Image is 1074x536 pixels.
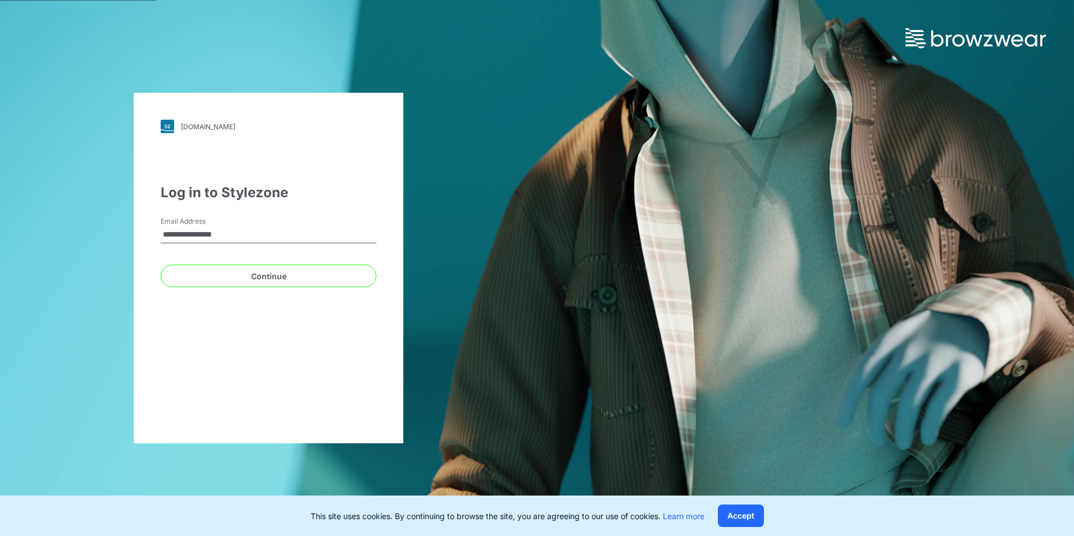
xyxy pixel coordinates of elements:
a: Learn more [663,511,704,521]
label: Email Address [161,216,239,226]
div: [DOMAIN_NAME] [181,122,235,131]
img: svg+xml;base64,PHN2ZyB3aWR0aD0iMjgiIGhlaWdodD0iMjgiIHZpZXdCb3g9IjAgMCAyOCAyOCIgZmlsbD0ibm9uZSIgeG... [161,120,174,133]
p: This site uses cookies. By continuing to browse the site, you are agreeing to our use of cookies. [311,510,704,522]
a: [DOMAIN_NAME] [161,120,376,133]
div: Log in to Stylezone [161,183,376,203]
img: browzwear-logo.73288ffb.svg [905,28,1046,48]
button: Accept [718,505,764,527]
button: Continue [161,265,376,287]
